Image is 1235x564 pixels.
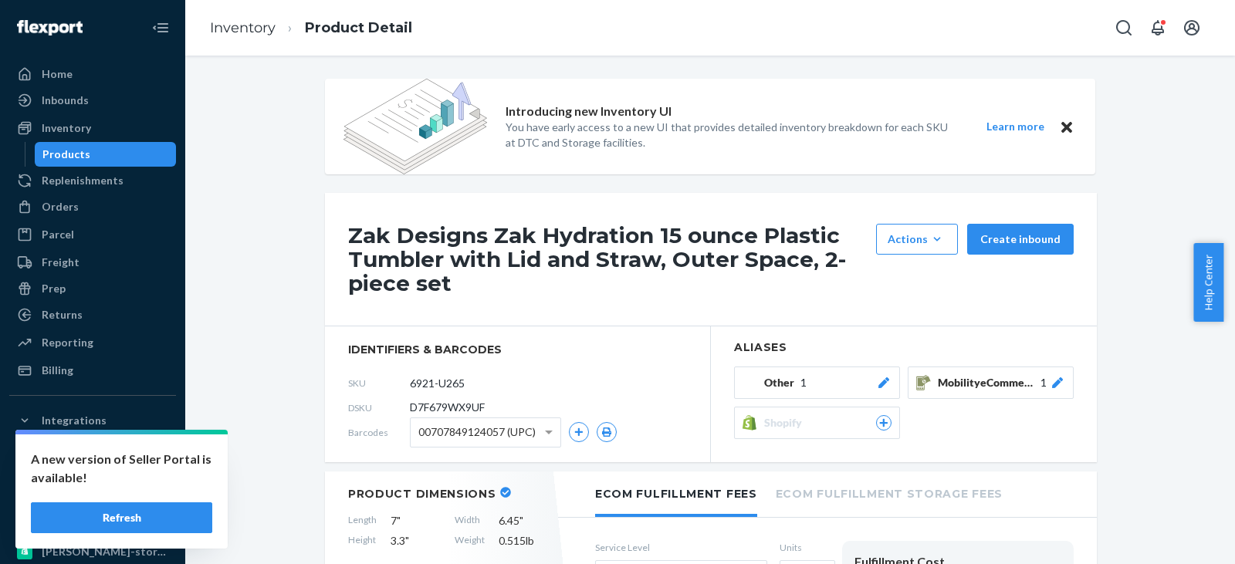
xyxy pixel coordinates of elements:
[888,231,946,247] div: Actions
[42,93,89,108] div: Inbounds
[35,142,177,167] a: Products
[42,147,90,162] div: Products
[348,401,410,414] span: DSKU
[348,426,410,439] span: Barcodes
[9,116,176,140] a: Inventory
[42,307,83,323] div: Returns
[938,375,1040,390] span: MobilityeCommerce
[967,224,1074,255] button: Create inbound
[9,461,176,485] a: grenaa
[343,79,487,174] img: new-reports-banner-icon.82668bd98b6a51aee86340f2a7b77ae3.png
[31,450,212,487] p: A new version of Seller Portal is available!
[42,335,93,350] div: Reporting
[348,377,410,390] span: SKU
[1057,117,1077,137] button: Close
[9,168,176,193] a: Replenishments
[9,302,176,327] a: Returns
[9,330,176,355] a: Reporting
[455,513,485,529] span: Width
[145,12,176,43] button: Close Navigation
[42,413,107,428] div: Integrations
[734,342,1074,353] h2: Aliases
[764,375,800,390] span: Other
[776,471,1003,514] li: Ecom Fulfillment Storage Fees
[9,194,176,219] a: Orders
[764,415,808,431] span: Shopify
[976,117,1054,137] button: Learn more
[455,533,485,549] span: Weight
[348,487,496,501] h2: Product Dimensions
[42,255,80,270] div: Freight
[499,513,549,529] span: 6.45
[42,544,171,559] div: [PERSON_NAME]-store-test
[1137,518,1220,556] iframe: Opens a widget where you can chat to one of our agents
[734,407,900,439] button: Shopify
[391,513,441,529] span: 7
[780,541,830,554] label: Units
[9,487,176,512] a: MobilityeCommerce
[348,513,377,529] span: Length
[31,502,212,533] button: Refresh
[405,534,409,547] span: "
[42,173,123,188] div: Replenishments
[1193,243,1223,322] button: Help Center
[42,120,91,136] div: Inventory
[1176,12,1207,43] button: Open account menu
[734,366,900,399] button: Other1
[391,533,441,549] span: 3.3
[42,363,73,378] div: Billing
[1108,12,1139,43] button: Open Search Box
[9,62,176,86] a: Home
[9,250,176,275] a: Freight
[42,199,79,214] div: Orders
[210,19,276,36] a: Inventory
[9,408,176,433] button: Integrations
[9,539,176,564] a: [PERSON_NAME]-store-test
[42,66,73,82] div: Home
[397,514,401,527] span: "
[800,375,807,390] span: 1
[1142,12,1173,43] button: Open notifications
[9,222,176,247] a: Parcel
[305,19,412,36] a: Product Detail
[499,533,549,549] span: 0.515 lb
[9,513,176,538] a: Other
[198,5,425,51] ol: breadcrumbs
[348,342,687,357] span: identifiers & barcodes
[506,103,672,120] p: Introducing new Inventory UI
[17,20,83,35] img: Flexport logo
[595,541,767,554] label: Service Level
[9,434,176,459] a: ChannelAdvisor
[9,88,176,113] a: Inbounds
[908,366,1074,399] button: MobilityeCommerce1
[42,227,74,242] div: Parcel
[876,224,958,255] button: Actions
[418,419,536,445] span: 00707849124057 (UPC)
[348,224,868,295] h1: Zak Designs Zak Hydration 15 ounce Plastic Tumbler with Lid and Straw, Outer Space, 2-piece set
[9,358,176,383] a: Billing
[348,533,377,549] span: Height
[42,281,66,296] div: Prep
[1040,375,1047,390] span: 1
[9,276,176,301] a: Prep
[410,400,485,415] span: D7F679WX9UF
[595,471,757,517] li: Ecom Fulfillment Fees
[519,514,523,527] span: "
[506,120,958,150] p: You have early access to a new UI that provides detailed inventory breakdown for each SKU at DTC ...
